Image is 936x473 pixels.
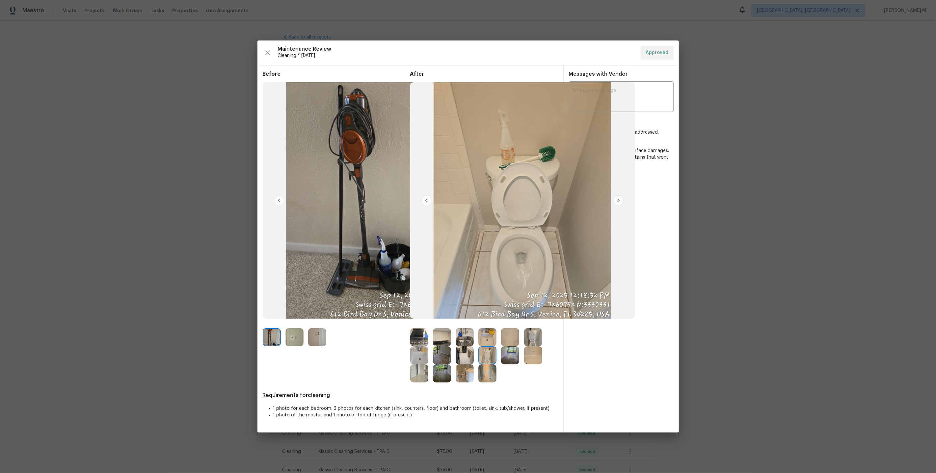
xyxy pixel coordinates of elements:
[263,392,558,399] span: Requirements for cleaning
[278,46,635,52] span: Maintenance Review
[274,195,284,206] img: left-chevron-button-url
[421,195,432,206] img: left-chevron-button-url
[273,412,558,418] li: 1 photo of thermostat and 1 photo of top of fridge (if present)
[410,71,558,77] span: After
[263,71,410,77] span: Before
[278,52,635,59] span: Cleaning * [DATE]
[569,71,628,77] span: Messages with Vendor
[613,195,624,206] img: right-chevron-button-url
[273,405,558,412] li: 1 photo for each bedroom, 3 photos for each kitchen (sink, counters, floor) and bathroom (toilet,...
